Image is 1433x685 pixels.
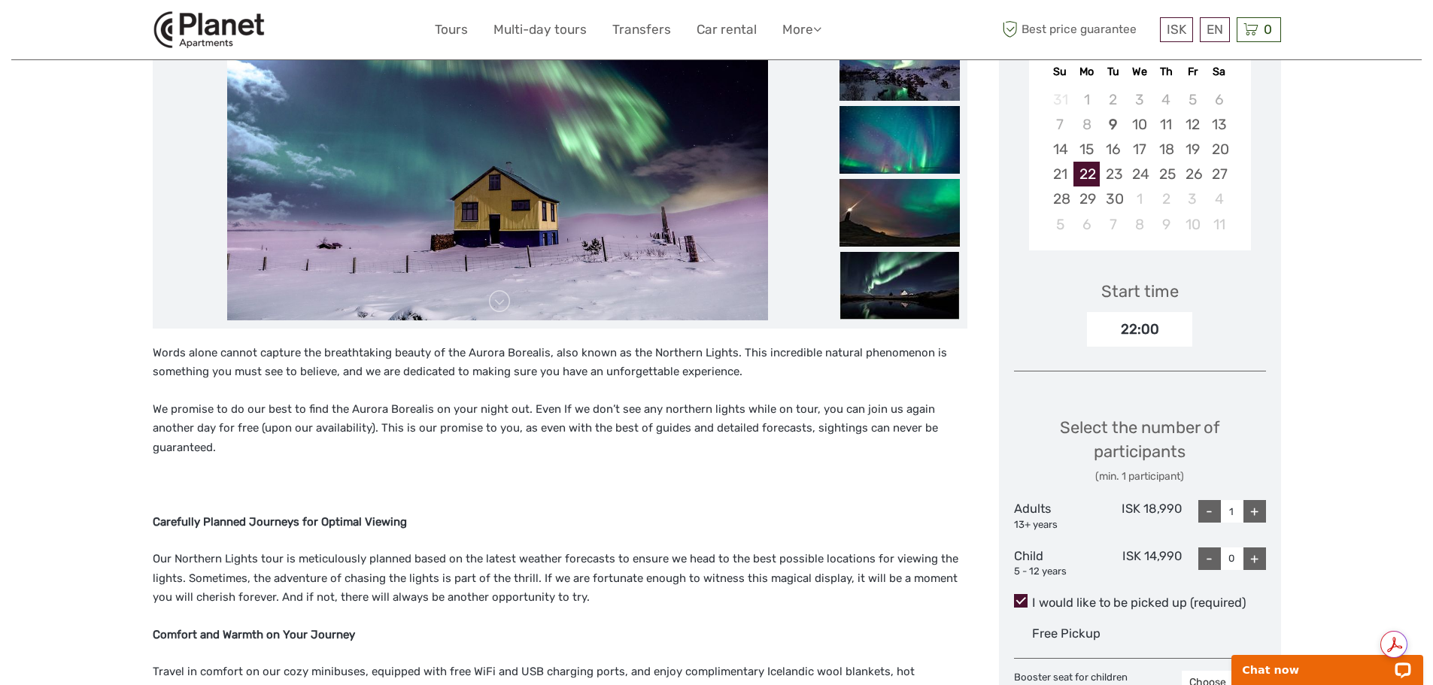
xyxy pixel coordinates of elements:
div: + [1243,500,1266,523]
div: Choose Saturday, September 20th, 2025 [1206,137,1232,162]
div: Mo [1073,62,1100,82]
p: Words alone cannot capture the breathtaking beauty of the Aurora Borealis, also known as the Nort... [153,344,967,382]
div: - [1198,547,1221,570]
div: Choose Monday, September 22nd, 2025 [1073,162,1100,186]
div: Tu [1100,62,1126,82]
div: Choose Wednesday, September 17th, 2025 [1126,137,1152,162]
div: + [1243,547,1266,570]
div: Child [1014,547,1098,579]
div: Not available Monday, September 8th, 2025 [1073,112,1100,137]
div: Choose Friday, October 10th, 2025 [1179,212,1206,237]
div: EN [1200,17,1230,42]
div: Choose Wednesday, September 10th, 2025 [1126,112,1152,137]
div: Th [1153,62,1179,82]
a: Car rental [697,19,757,41]
div: 13+ years [1014,518,1098,532]
div: - [1198,500,1221,523]
a: Transfers [612,19,671,41]
div: Fr [1179,62,1206,82]
div: Choose Sunday, October 5th, 2025 [1047,212,1073,237]
div: Choose Friday, September 26th, 2025 [1179,162,1206,186]
img: 7b10c2ed7d464e8ba987b42cc1113a35_slider_thumbnail.jpg [839,106,960,174]
div: Choose Wednesday, October 8th, 2025 [1126,212,1152,237]
img: e4424fe0495f47ce9cd929889794f304_slider_thumbnail.jpg [839,252,960,320]
div: Not available Friday, September 5th, 2025 [1179,87,1206,112]
div: Choose Monday, September 15th, 2025 [1073,137,1100,162]
div: Choose Thursday, September 18th, 2025 [1153,137,1179,162]
div: Choose Wednesday, October 1st, 2025 [1126,186,1152,211]
div: Choose Sunday, September 28th, 2025 [1047,186,1073,211]
div: Not available Sunday, August 31st, 2025 [1047,87,1073,112]
div: Choose Thursday, October 2nd, 2025 [1153,186,1179,211]
div: Choose Monday, October 6th, 2025 [1073,212,1100,237]
div: Not available Sunday, September 7th, 2025 [1047,112,1073,137]
div: Choose Tuesday, October 7th, 2025 [1100,212,1126,237]
div: Choose Wednesday, September 24th, 2025 [1126,162,1152,186]
div: month 2025-09 [1034,87,1246,237]
div: Su [1047,62,1073,82]
iframe: LiveChat chat widget [1222,638,1433,685]
div: 5 - 12 years [1014,565,1098,579]
div: Not available Tuesday, September 2nd, 2025 [1100,87,1126,112]
div: Choose Friday, September 19th, 2025 [1179,137,1206,162]
span: 0 [1261,22,1274,37]
img: 620f1439602b4a4588db59d06174df7a_slider_thumbnail.jpg [839,179,960,247]
div: Adults [1014,500,1098,532]
div: Not available Monday, September 1st, 2025 [1073,87,1100,112]
div: Choose Tuesday, September 16th, 2025 [1100,137,1126,162]
div: Choose Thursday, October 9th, 2025 [1153,212,1179,237]
span: Best price guarantee [999,17,1156,42]
div: Sa [1206,62,1232,82]
div: Choose Sunday, September 21st, 2025 [1047,162,1073,186]
div: Not available Wednesday, September 3rd, 2025 [1126,87,1152,112]
p: We promise to do our best to find the Aurora Borealis on your night out. Even If we don’t see any... [153,400,967,458]
div: Not available Thursday, September 4th, 2025 [1153,87,1179,112]
a: More [782,19,821,41]
div: We [1126,62,1152,82]
a: Multi-day tours [493,19,587,41]
span: ISK [1167,22,1186,37]
div: Select the number of participants [1014,416,1266,484]
div: 22:00 [1087,312,1192,347]
div: Choose Thursday, September 25th, 2025 [1153,162,1179,186]
div: Choose Sunday, September 14th, 2025 [1047,137,1073,162]
strong: Carefully Planned Journeys for Optimal Viewing [153,515,407,529]
p: Our Northern Lights tour is meticulously planned based on the latest weather forecasts to ensure ... [153,550,967,608]
strong: Comfort and Warmth on Your Journey [153,628,355,641]
div: Not available Saturday, September 6th, 2025 [1206,87,1232,112]
span: Free Pickup [1032,626,1101,641]
div: Choose Saturday, September 13th, 2025 [1206,112,1232,137]
div: Choose Thursday, September 11th, 2025 [1153,112,1179,137]
div: Choose Tuesday, September 23rd, 2025 [1100,162,1126,186]
div: Choose Tuesday, September 9th, 2025 [1100,112,1126,137]
div: Choose Saturday, October 11th, 2025 [1206,212,1232,237]
div: Choose Tuesday, September 30th, 2025 [1100,186,1126,211]
a: Tours [435,19,468,41]
div: Choose Saturday, September 27th, 2025 [1206,162,1232,186]
label: I would like to be picked up (required) [1014,594,1266,612]
div: Choose Friday, September 12th, 2025 [1179,112,1206,137]
div: Choose Friday, October 3rd, 2025 [1179,186,1206,211]
img: 1538-78c5889d-83a3-4748-a95c-6dc204b00fb9_logo_small.jpg [153,11,281,48]
img: 8c3ac6806fd64b33a2ca3b64f1dd7e56_slider_thumbnail.jpg [839,33,960,101]
div: Choose Monday, September 29th, 2025 [1073,186,1100,211]
div: ISK 14,990 [1098,547,1182,579]
div: Choose Saturday, October 4th, 2025 [1206,186,1232,211]
div: ISK 18,990 [1098,500,1182,532]
div: Start time [1101,280,1179,303]
div: (min. 1 participant) [1014,469,1266,484]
